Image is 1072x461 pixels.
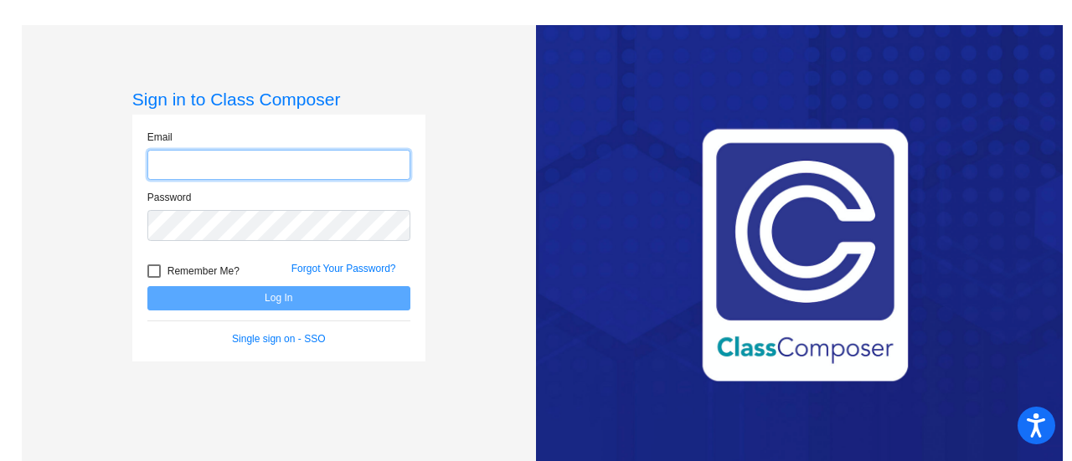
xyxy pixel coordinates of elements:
[147,190,192,205] label: Password
[167,261,240,281] span: Remember Me?
[232,333,325,345] a: Single sign on - SSO
[291,263,396,274] a: Forgot Your Password?
[132,89,425,110] h3: Sign in to Class Composer
[147,130,173,145] label: Email
[147,286,410,310] button: Log In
